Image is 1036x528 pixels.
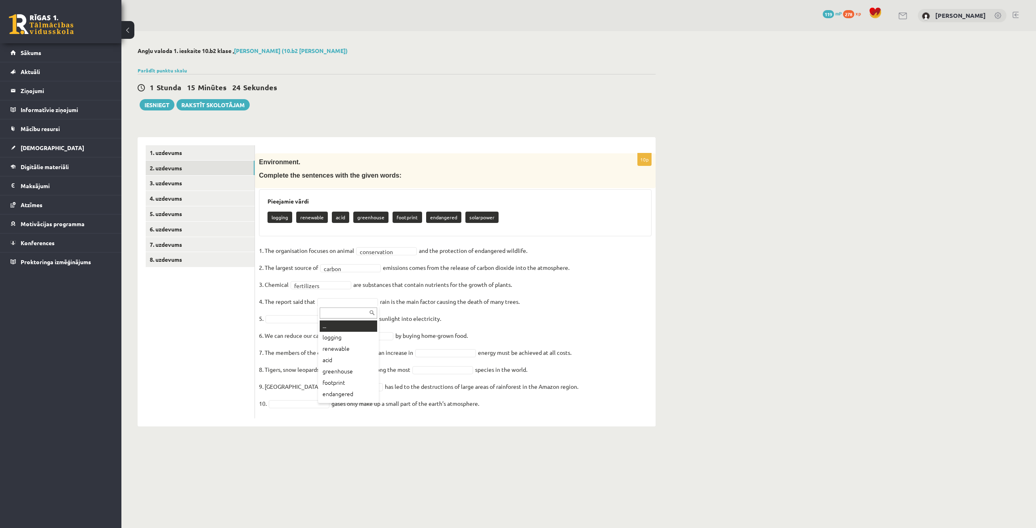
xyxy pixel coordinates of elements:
div: endangered [320,388,377,400]
div: footprint [320,377,377,388]
div: ... [320,320,377,332]
div: solarpower [320,400,377,411]
div: logging [320,332,377,343]
div: acid [320,354,377,366]
div: greenhouse [320,366,377,377]
div: renewable [320,343,377,354]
